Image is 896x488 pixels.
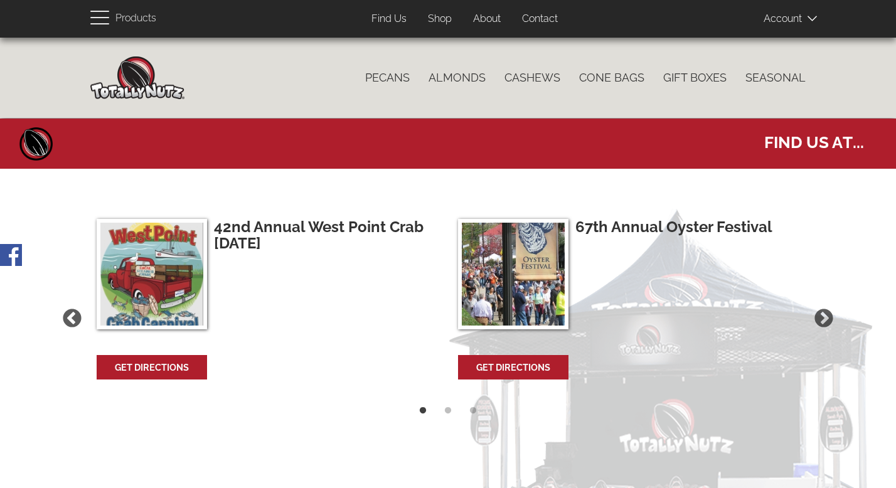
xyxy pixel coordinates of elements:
[575,219,789,235] h3: 67th Annual Oyster Festival
[413,405,432,423] button: 1 of 3
[570,65,654,91] a: Cone Bags
[459,356,567,378] a: Get Directions
[439,405,457,423] button: 2 of 3
[18,125,55,162] a: Home
[811,305,837,332] button: Next
[736,65,815,91] a: Seasonal
[115,9,156,28] span: Products
[654,65,736,91] a: Gift Boxes
[356,65,419,91] a: Pecans
[97,219,207,329] img: West Point Crab Carnival poster containing a cartoon styled image of a red pickup truck. A tradit...
[764,127,864,154] span: Find us at...
[495,65,570,91] a: Cashews
[59,305,85,332] button: Previous
[90,56,184,99] img: Home
[419,65,495,91] a: Almonds
[464,7,510,31] a: About
[513,7,567,31] a: Contact
[97,219,431,335] a: West Point Crab Carnival poster containing a cartoon styled image of a red pickup truck. A tradit...
[419,7,461,31] a: Shop
[362,7,416,31] a: Find Us
[98,356,206,378] a: Get Directions
[458,219,792,335] a: A crowd of people attending the Urbanna Oyster Festival 67th Annual Oyster Festival
[458,219,568,329] img: A crowd of people attending the Urbanna Oyster Festival
[464,405,483,423] button: 3 of 3
[214,219,427,252] h3: 42nd Annual West Point Crab [DATE]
